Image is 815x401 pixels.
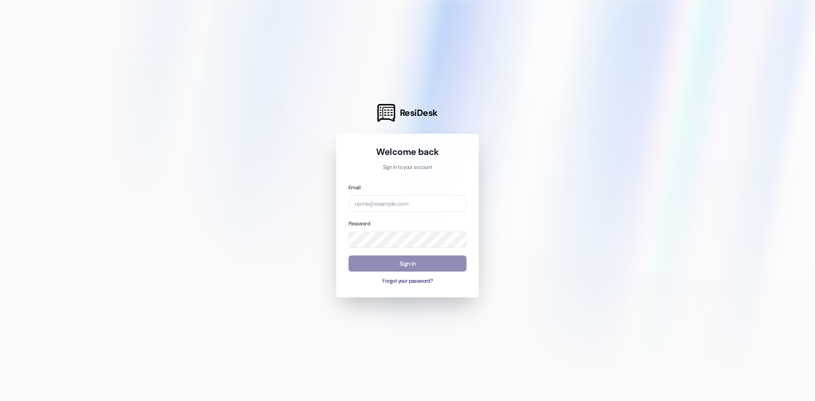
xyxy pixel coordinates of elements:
button: Forgot your password? [348,278,467,285]
p: Sign in to your account [348,164,467,171]
input: name@example.com [348,195,467,212]
h1: Welcome back [348,146,467,158]
label: Password [348,220,370,227]
span: ResiDesk [400,107,438,119]
img: ResiDesk Logo [377,104,395,122]
label: Email [348,184,360,191]
button: Sign In [348,255,467,272]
